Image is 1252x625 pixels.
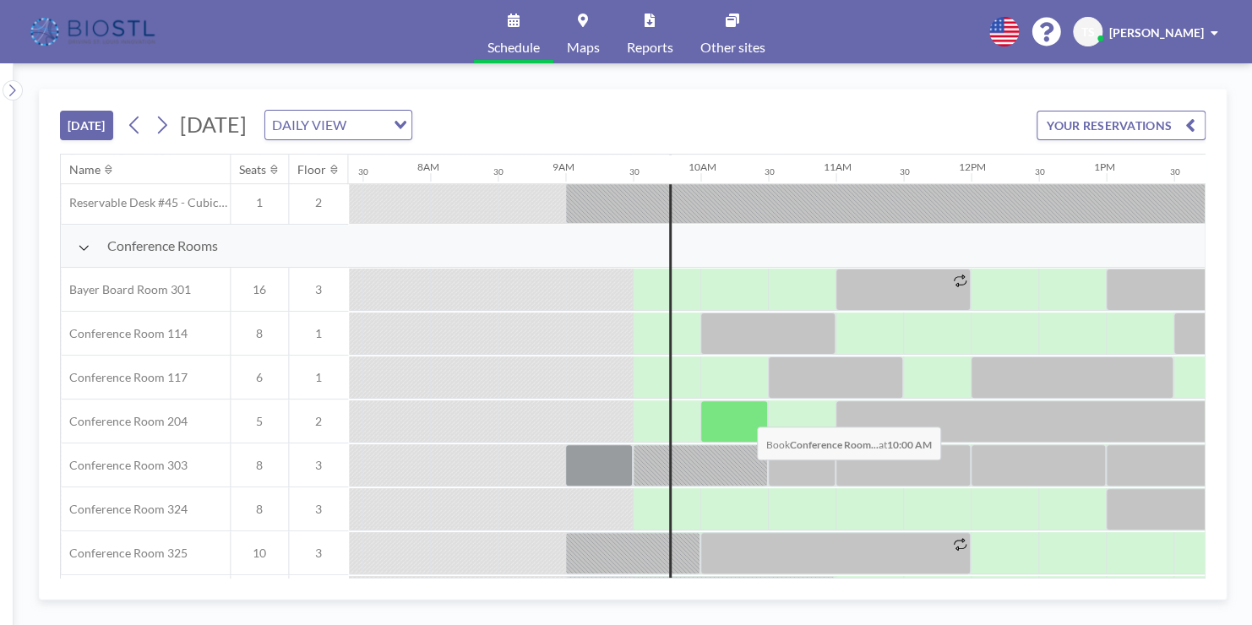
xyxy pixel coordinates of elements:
span: 1 [289,326,348,341]
span: 16 [231,282,288,297]
div: 30 [493,166,504,177]
span: Schedule [487,41,540,54]
span: Conference Room 303 [61,458,188,473]
span: 8 [231,458,288,473]
span: 8 [231,502,288,517]
button: YOUR RESERVATIONS [1037,111,1206,140]
span: [PERSON_NAME] [1109,25,1204,40]
div: Search for option [265,111,411,139]
span: [DATE] [180,111,247,137]
span: 3 [289,546,348,561]
span: 2 [289,195,348,210]
span: 2 [289,414,348,429]
span: 5 [231,414,288,429]
div: 1PM [1093,160,1114,173]
div: 30 [358,166,368,177]
span: Other sites [700,41,765,54]
div: 8AM [417,160,439,173]
span: Reservable Desk #45 - Cubicle Area (Office 206) [61,195,230,210]
span: 10 [231,546,288,561]
span: Bayer Board Room 301 [61,282,191,297]
div: Seats [239,162,266,177]
input: Search for option [351,114,384,136]
button: [DATE] [60,111,113,140]
span: Conference Room 204 [61,414,188,429]
b: 10:00 AM [887,438,932,451]
span: 1 [231,195,288,210]
b: Conference Room... [790,438,879,451]
div: 9AM [553,160,574,173]
span: TS [1081,24,1095,40]
span: 1 [289,370,348,385]
div: 11AM [823,160,851,173]
span: 3 [289,502,348,517]
span: 3 [289,282,348,297]
span: 3 [289,458,348,473]
span: Book at [757,427,941,460]
span: Conference Room 325 [61,546,188,561]
span: Conference Room 114 [61,326,188,341]
div: 30 [1034,166,1044,177]
span: Conference Room 117 [61,370,188,385]
div: 30 [1169,166,1179,177]
div: 10AM [688,160,716,173]
span: Conference Room 324 [61,502,188,517]
div: 30 [899,166,909,177]
span: Conference Rooms [107,237,218,254]
div: Name [69,162,101,177]
div: 12PM [958,160,985,173]
span: 6 [231,370,288,385]
span: Reports [627,41,673,54]
div: 30 [629,166,639,177]
img: organization-logo [27,15,161,49]
span: 8 [231,326,288,341]
div: Floor [297,162,326,177]
div: 30 [764,166,774,177]
span: Maps [567,41,600,54]
span: DAILY VIEW [269,114,350,136]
